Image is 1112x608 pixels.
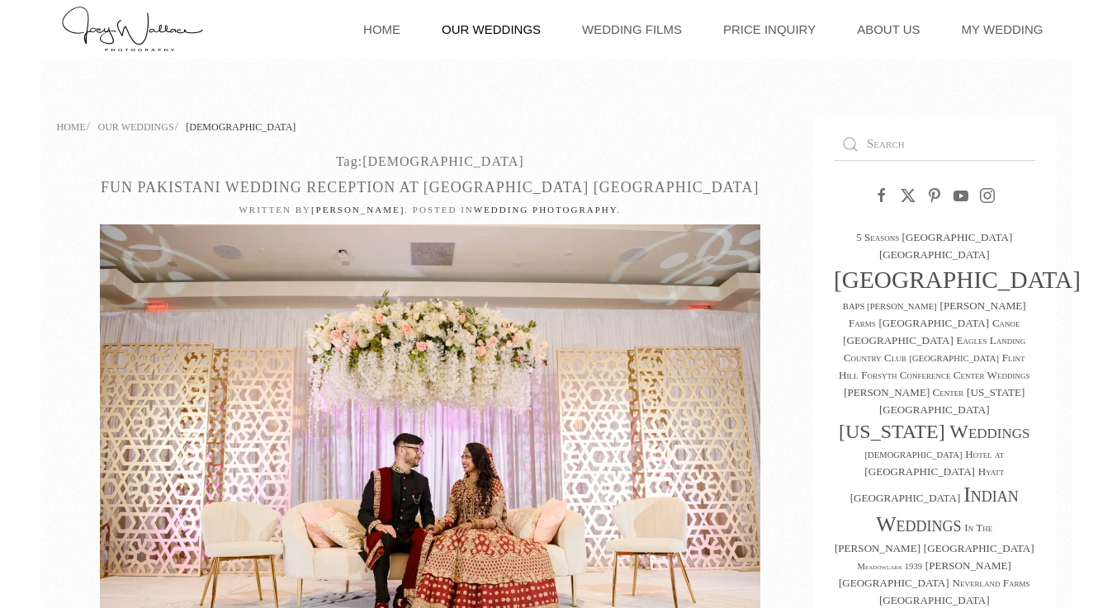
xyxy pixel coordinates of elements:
[909,354,999,363] a: Fernbank Museum (1 item)
[101,179,759,196] a: Fun Pakistani Wedding Reception At [GEOGRAPHIC_DATA] [GEOGRAPHIC_DATA]
[839,421,1030,442] a: Georgia Weddings (18 items)
[474,205,618,214] a: Wedding Photography
[834,128,1035,161] input: Search
[98,121,174,133] a: Our Weddings
[924,542,1034,554] a: King Plow Arts Center (2 items)
[879,594,990,606] a: Old Mill Park (2 items)
[861,369,1029,381] a: Forsyth Conference Center Weddings (2 items)
[834,266,1081,293] a: Atlanta (46 items)
[952,577,1029,589] a: Neverland Farms (2 items)
[844,386,963,398] a: Frazer Center (2 items)
[849,299,1026,329] a: Bogle Farms (2 items)
[844,334,1025,364] a: Eagles Landing Country Club (2 items)
[879,386,1024,416] a: Georgia Tech Conference Center (2 items)
[839,559,1011,589] a: Morgan View Farm (2 items)
[856,231,1012,243] a: 5 Seasons Atlanta (2 items)
[186,121,296,133] span: [DEMOGRAPHIC_DATA]
[57,121,86,133] a: Home
[57,153,804,171] h1: Tag:
[864,450,962,460] a: Holy Trinity Catholic Church (1 item)
[843,317,1020,346] a: Canoe Atlanta (2 items)
[879,248,990,261] a: Ashton Gardens (2 items)
[858,562,923,571] a: Meadowlark 1939 (1 item)
[311,205,405,214] a: [PERSON_NAME]
[362,154,523,168] span: [DEMOGRAPHIC_DATA]
[57,203,804,217] p: Written by . Posted in .
[100,435,760,451] a: Pakistani Muslim Wedding Reception At Westin Buckhead Atlanta
[839,351,1025,381] a: Flint Hill (2 items)
[878,317,989,329] a: Bradford House and Garden (2 items)
[57,115,804,136] nav: Breadcrumb
[843,302,937,311] a: BAPS Shri Swaminarayan Mandir (1 item)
